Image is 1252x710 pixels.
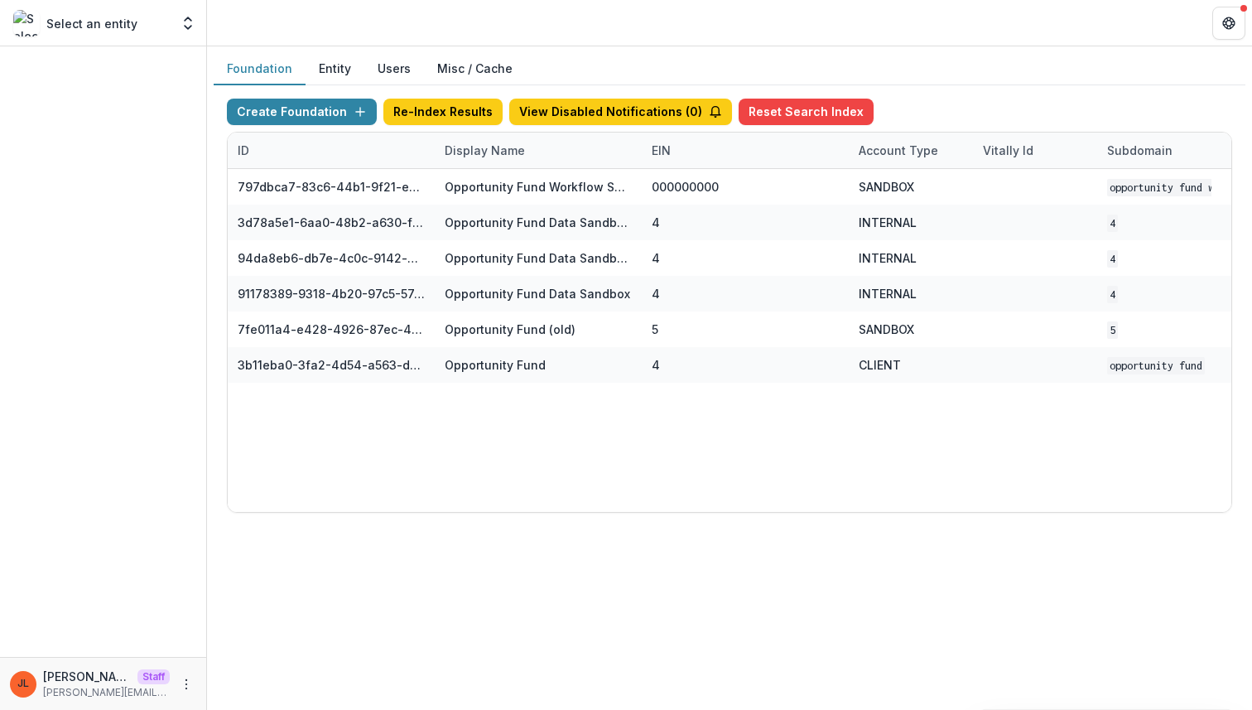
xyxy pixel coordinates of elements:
[383,99,503,125] button: Re-Index Results
[228,133,435,168] div: ID
[17,679,29,689] div: Jeanne Locker
[849,133,973,168] div: Account Type
[238,321,425,338] div: 7fe011a4-e428-4926-87ec-4554d7c64f94
[43,668,131,685] p: [PERSON_NAME]
[43,685,170,700] p: [PERSON_NAME][EMAIL_ADDRESS][DOMAIN_NAME]
[238,178,425,196] div: 797dbca7-83c6-44b1-9f21-ee3637c7698d
[973,142,1043,159] div: Vitally Id
[176,7,200,40] button: Open entity switcher
[238,285,425,302] div: 91178389-9318-4b20-97c5-5747999bac2a
[973,133,1097,168] div: Vitally Id
[424,53,526,85] button: Misc / Cache
[445,214,632,231] div: Opportunity Fund Data Sandbox (DEPRECATED)
[238,249,425,267] div: 94da8eb6-db7e-4c0c-9142-eb82d758e7c8
[46,15,137,32] p: Select an entity
[642,133,849,168] div: EIN
[306,53,364,85] button: Entity
[859,178,914,196] div: SANDBOX
[642,142,681,159] div: EIN
[859,214,917,231] div: INTERNAL
[1107,321,1118,339] code: 5
[652,214,660,231] div: 4
[652,178,719,196] div: 000000000
[859,285,917,302] div: INTERNAL
[849,142,948,159] div: Account Type
[445,321,575,338] div: Opportunity Fund (old)
[435,142,535,159] div: Display Name
[1107,215,1118,232] code: 4
[1107,286,1118,303] code: 4
[509,99,732,125] button: View Disabled Notifications (0)
[1212,7,1245,40] button: Get Help
[652,249,660,267] div: 4
[364,53,424,85] button: Users
[1097,133,1221,168] div: Subdomain
[859,321,914,338] div: SANDBOX
[238,214,425,231] div: 3d78a5e1-6aa0-48b2-a630-f1fe048f63d5
[13,10,40,36] img: Select an entity
[227,99,377,125] button: Create Foundation
[176,674,196,694] button: More
[445,249,632,267] div: Opportunity Fund Data Sandbox (Deprecated 7/10)
[739,99,874,125] button: Reset Search Index
[214,53,306,85] button: Foundation
[435,133,642,168] div: Display Name
[1097,142,1182,159] div: Subdomain
[445,178,632,196] div: Opportunity Fund Workflow Sandbox
[652,285,660,302] div: 4
[238,356,425,374] div: 3b11eba0-3fa2-4d54-a563-d5b46ffbb1ee
[859,249,917,267] div: INTERNAL
[137,669,170,684] p: Staff
[652,356,660,374] div: 4
[1107,250,1118,268] code: 4
[445,285,630,302] div: Opportunity Fund Data Sandbox
[1107,357,1205,374] code: Opportunity Fund
[445,356,546,374] div: Opportunity Fund
[859,356,901,374] div: CLIENT
[228,142,259,159] div: ID
[652,321,658,338] div: 5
